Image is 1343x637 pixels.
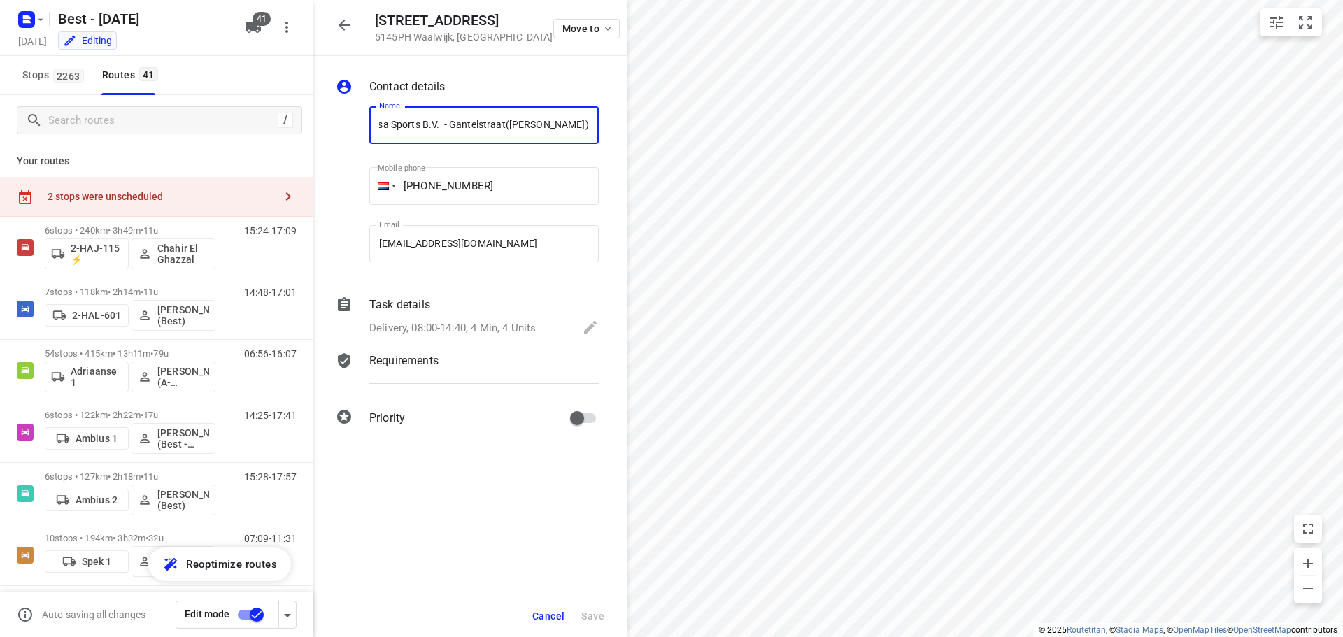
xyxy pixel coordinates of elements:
[153,348,168,359] span: 79u
[1116,625,1163,635] a: Stadia Maps
[71,366,122,388] p: Adriaanse 1
[72,310,121,321] p: 2-HAL-601
[45,410,215,420] p: 6 stops • 122km • 2h22m
[1039,625,1337,635] li: © 2025 , © , © © contributors
[532,610,564,622] span: Cancel
[369,410,405,427] p: Priority
[1291,8,1319,36] button: Fit zoom
[139,67,158,81] span: 41
[186,555,277,573] span: Reoptimize routes
[143,287,158,297] span: 11u
[145,533,148,543] span: •
[369,167,396,205] div: Netherlands: + 31
[244,533,297,544] p: 07:09-11:31
[369,296,430,313] p: Task details
[45,362,129,392] button: Adriaanse 1
[330,11,358,39] button: Close
[553,19,620,38] button: Move to
[45,489,129,511] button: Ambius 2
[157,489,209,511] p: [PERSON_NAME] (Best)
[132,362,215,392] button: [PERSON_NAME] (A-flexibleservice - Best - ZZP)
[102,66,162,84] div: Routes
[48,191,274,202] div: 2 stops were unscheduled
[141,287,143,297] span: •
[141,410,143,420] span: •
[278,113,293,128] div: /
[45,427,129,450] button: Ambius 1
[1260,8,1322,36] div: small contained button group
[132,546,215,577] button: [PERSON_NAME] (Unipost - Best - ZZP)
[48,110,278,131] input: Search routes
[45,238,129,269] button: 2-HAJ-115 ⚡
[45,550,129,573] button: Spek 1
[244,225,297,236] p: 15:24-17:09
[369,320,536,336] p: Delivery, 08:00-14:40, 4 Min, 4 Units
[157,304,209,327] p: [PERSON_NAME] (Best)
[82,556,112,567] p: Spek 1
[582,319,599,336] svg: Edit
[45,225,215,236] p: 6 stops • 240km • 3h49m
[375,31,553,43] p: 5145PH Waalwijk , [GEOGRAPHIC_DATA]
[45,287,215,297] p: 7 stops • 118km • 2h14m
[336,296,599,338] div: Task detailsDelivery, 08:00-14:40, 4 Min, 4 Units
[336,352,599,394] div: Requirements
[157,366,209,388] p: [PERSON_NAME] (A-flexibleservice - Best - ZZP)
[1173,625,1227,635] a: OpenMapTiles
[562,23,614,34] span: Move to
[244,348,297,359] p: 06:56-16:07
[157,243,209,265] p: Chahir El Ghazzal
[141,471,143,482] span: •
[63,34,112,48] div: You are currently in edit mode.
[157,427,209,450] p: [PERSON_NAME] (Best - ZZP)
[132,238,215,269] button: Chahir El Ghazzal
[22,66,88,84] span: Stops
[148,533,163,543] span: 32u
[279,606,296,623] div: Driver app settings
[141,225,143,236] span: •
[150,348,153,359] span: •
[244,410,297,421] p: 14:25-17:41
[132,485,215,515] button: [PERSON_NAME] (Best)
[52,8,234,30] h5: Rename
[273,13,301,41] button: More
[71,243,122,265] p: 2-HAJ-115 ⚡
[143,225,158,236] span: 11u
[45,471,215,482] p: 6 stops • 127km • 2h18m
[336,78,599,98] div: Contact details
[1263,8,1291,36] button: Map settings
[45,304,129,327] button: 2-HAL-601
[244,287,297,298] p: 14:48-17:01
[45,348,215,359] p: 54 stops • 415km • 13h11m
[253,12,271,26] span: 41
[239,13,267,41] button: 41
[1233,625,1291,635] a: OpenStreetMap
[527,603,570,629] button: Cancel
[375,13,553,29] h5: [STREET_ADDRESS]
[185,608,229,620] span: Edit mode
[45,533,215,543] p: 10 stops • 194km • 3h32m
[132,300,215,331] button: [PERSON_NAME] (Best)
[132,423,215,454] button: [PERSON_NAME] (Best - ZZP)
[244,471,297,482] p: 15:28-17:57
[369,352,439,369] p: Requirements
[76,433,118,444] p: Ambius 1
[17,154,297,169] p: Your routes
[42,609,145,620] p: Auto-saving all changes
[148,547,291,581] button: Reoptimize routes
[369,78,445,95] p: Contact details
[378,164,425,172] label: Mobile phone
[143,471,158,482] span: 11u
[13,33,52,49] h5: Project date
[53,69,84,83] span: 2263
[1067,625,1106,635] a: Routetitan
[143,410,158,420] span: 17u
[76,494,118,506] p: Ambius 2
[369,167,599,205] input: 1 (702) 123-4567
